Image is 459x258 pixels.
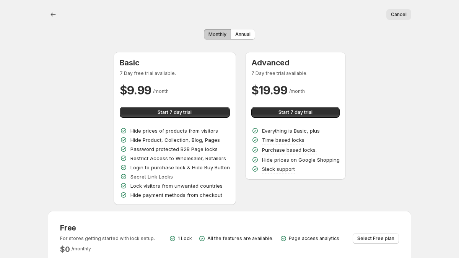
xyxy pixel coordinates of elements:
[178,235,192,242] p: 1 Lock
[48,9,59,20] button: back
[262,156,340,164] p: Hide prices on Google Shopping
[231,29,255,40] button: Annual
[207,235,273,242] p: All the features are available.
[60,235,155,242] p: For stores getting started with lock setup.
[251,58,340,67] h3: Advanced
[391,11,407,18] span: Cancel
[251,107,340,118] button: Start 7 day trial
[289,235,339,242] p: Page access analytics
[130,136,220,144] p: Hide Product, Collection, Blog, Pages
[130,182,223,190] p: Lock visitors from unwanted countries
[262,127,320,135] p: Everything is Basic, plus
[386,9,411,20] button: Cancel
[208,31,226,37] span: Monthly
[130,127,218,135] p: Hide prices of products from visitors
[278,109,313,115] span: Start 7 day trial
[130,191,222,199] p: Hide payment methods from checkout
[130,145,218,153] p: Password protected B2B Page locks
[353,233,399,244] button: Select Free plan
[158,109,192,115] span: Start 7 day trial
[262,146,317,154] p: Purchase based locks.
[251,70,340,76] p: 7 Day free trial available.
[60,245,70,254] h2: $ 0
[204,29,231,40] button: Monthly
[289,88,305,94] span: / month
[251,83,288,98] h2: $ 19.99
[130,164,230,171] p: Login to purchase lock & Hide Buy Button
[153,88,169,94] span: / month
[120,58,230,67] h3: Basic
[60,223,155,232] h3: Free
[235,31,251,37] span: Annual
[357,235,394,242] span: Select Free plan
[120,83,152,98] h2: $ 9.99
[120,107,230,118] button: Start 7 day trial
[262,136,304,144] p: Time based locks
[262,165,295,173] p: Slack support
[120,70,230,76] p: 7 Day free trial available.
[130,154,226,162] p: Restrict Access to Wholesaler, Retailers
[130,173,173,180] p: Secret Link Locks
[72,246,91,252] span: / monthly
